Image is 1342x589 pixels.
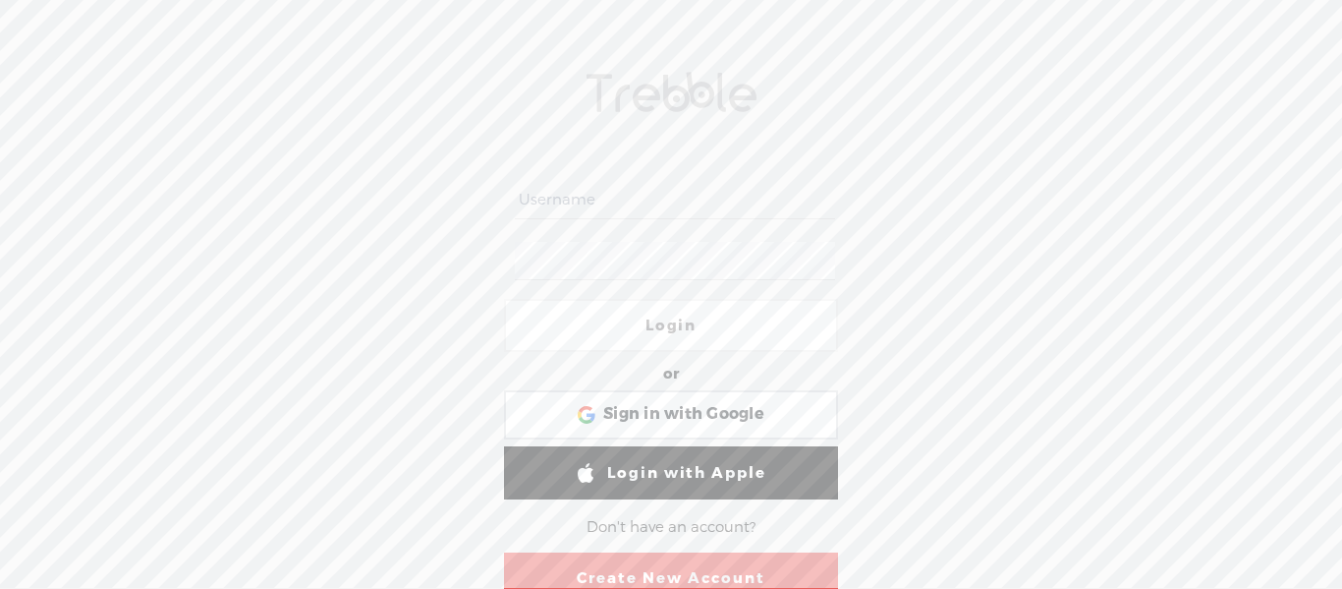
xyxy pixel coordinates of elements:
[504,446,838,500] a: Login with Apple
[504,299,838,352] a: Login
[504,390,838,440] div: Sign in with Google
[587,507,755,549] div: Don't have an account?
[603,404,764,425] span: Sign in with Google
[663,359,679,390] div: or
[515,181,834,219] input: Username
